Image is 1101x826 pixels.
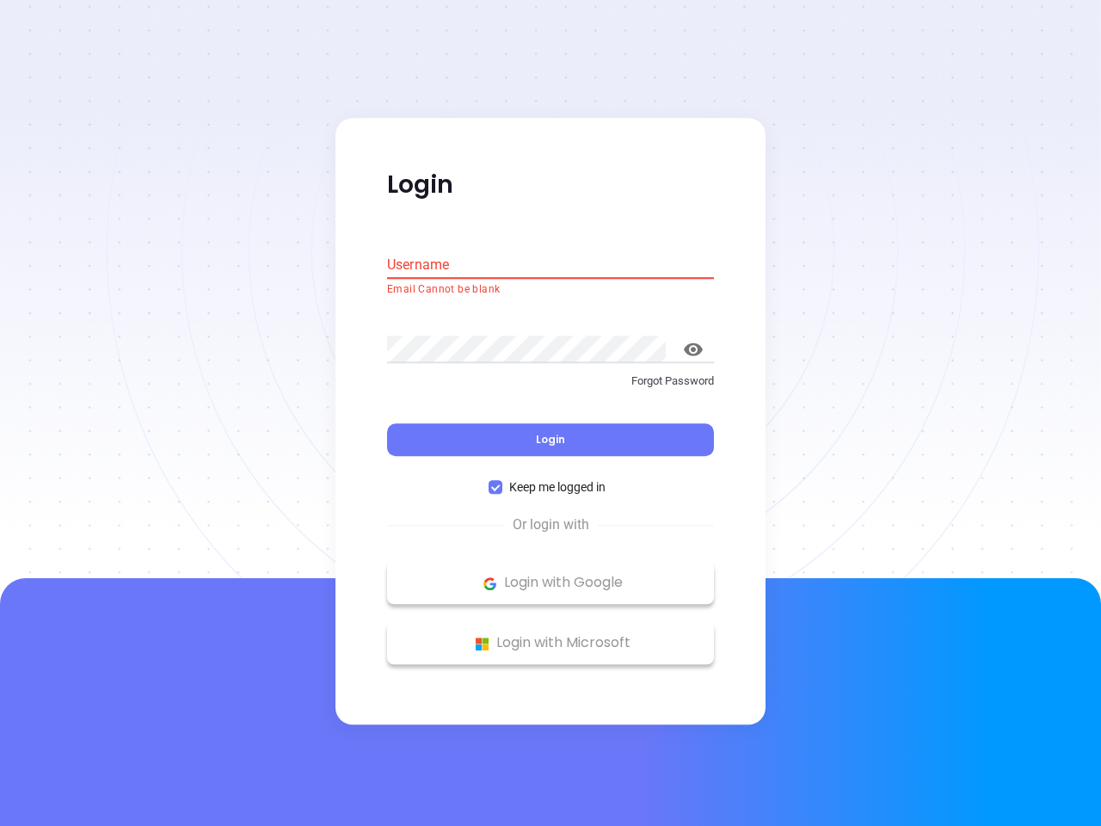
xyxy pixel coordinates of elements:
span: Or login with [504,515,598,536]
img: Microsoft Logo [471,633,493,655]
button: Microsoft Logo Login with Microsoft [387,622,714,665]
img: Google Logo [479,573,501,595]
button: Google Logo Login with Google [387,562,714,605]
a: Forgot Password [387,373,714,404]
p: Email Cannot be blank [387,281,714,299]
span: Login [536,433,565,447]
span: Keep me logged in [502,478,612,497]
p: Forgot Password [387,373,714,390]
p: Login with Microsoft [396,631,705,656]
p: Login with Google [396,570,705,596]
button: Login [387,424,714,457]
p: Login [387,170,714,200]
button: toggle password visibility [673,329,714,370]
